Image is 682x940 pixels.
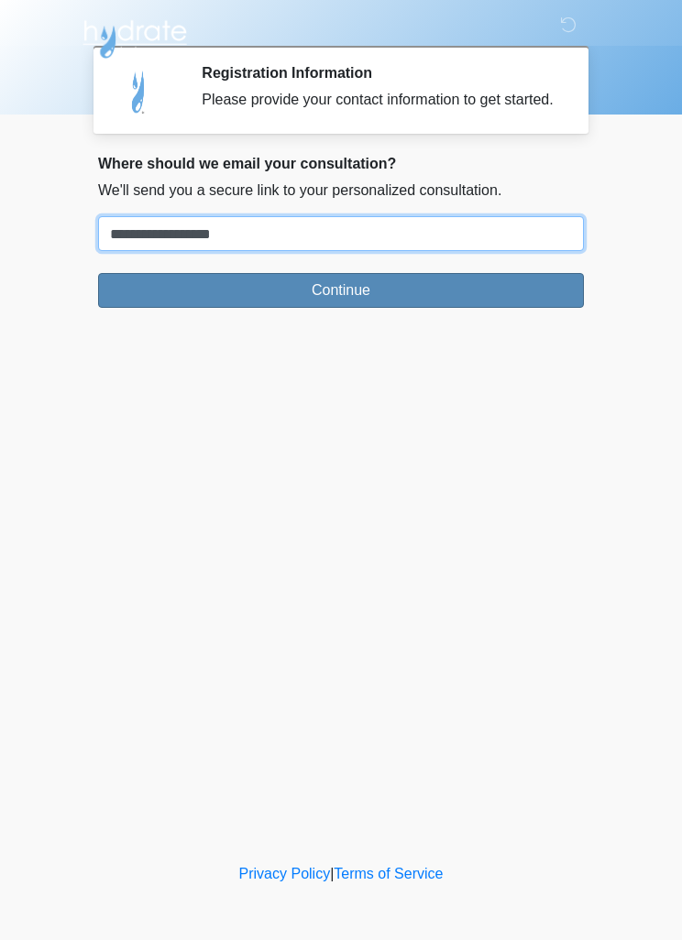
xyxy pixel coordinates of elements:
a: Terms of Service [334,866,443,881]
a: Privacy Policy [239,866,331,881]
p: We'll send you a secure link to your personalized consultation. [98,180,584,202]
img: Agent Avatar [112,64,167,119]
a: | [330,866,334,881]
button: Continue [98,273,584,308]
h2: Where should we email your consultation? [98,155,584,172]
div: Please provide your contact information to get started. [202,89,556,111]
img: Hydrate IV Bar - Scottsdale Logo [80,14,190,60]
